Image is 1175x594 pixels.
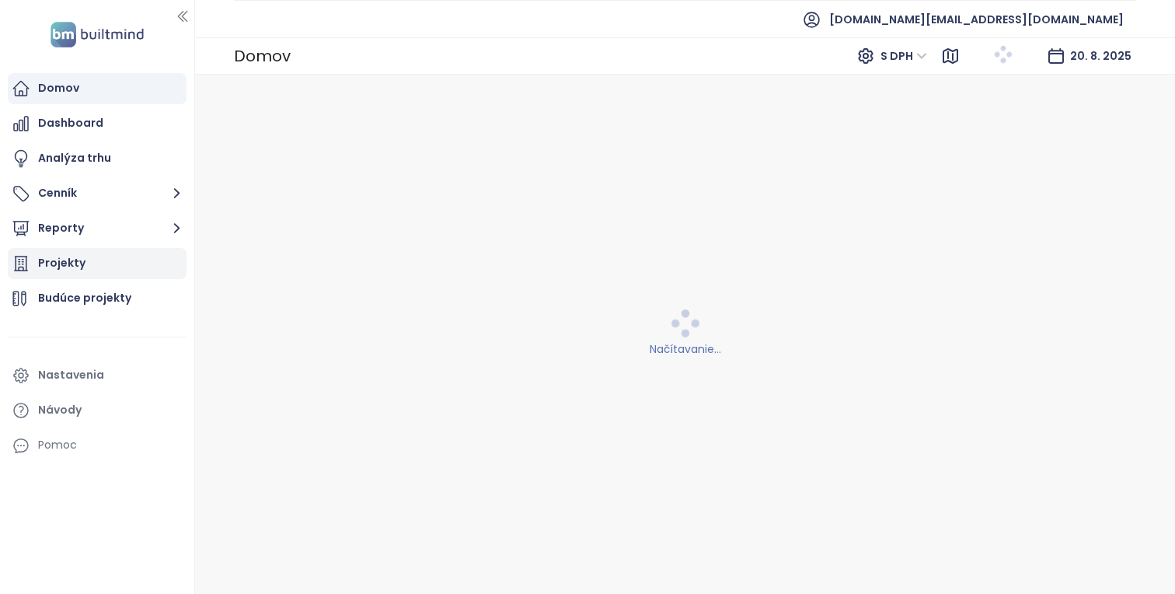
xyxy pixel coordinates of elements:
[38,288,131,308] div: Budúce projekty
[880,44,927,68] span: S DPH
[8,395,187,426] a: Návody
[38,400,82,420] div: Návody
[8,73,187,104] a: Domov
[38,114,103,133] div: Dashboard
[8,213,187,244] button: Reporty
[8,108,187,139] a: Dashboard
[38,79,79,98] div: Domov
[38,365,104,385] div: Nastavenia
[46,19,148,51] img: logo
[8,248,187,279] a: Projekty
[38,148,111,168] div: Analýza trhu
[8,360,187,391] a: Nastavenia
[8,283,187,314] a: Budúce projekty
[234,40,291,72] div: Domov
[8,430,187,461] div: Pomoc
[8,178,187,209] button: Cenník
[1070,48,1131,64] span: 20. 8. 2025
[38,253,85,273] div: Projekty
[829,1,1124,38] span: [DOMAIN_NAME][EMAIL_ADDRESS][DOMAIN_NAME]
[38,435,77,455] div: Pomoc
[205,341,1166,358] div: Načítavanie...
[8,143,187,174] a: Analýza trhu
